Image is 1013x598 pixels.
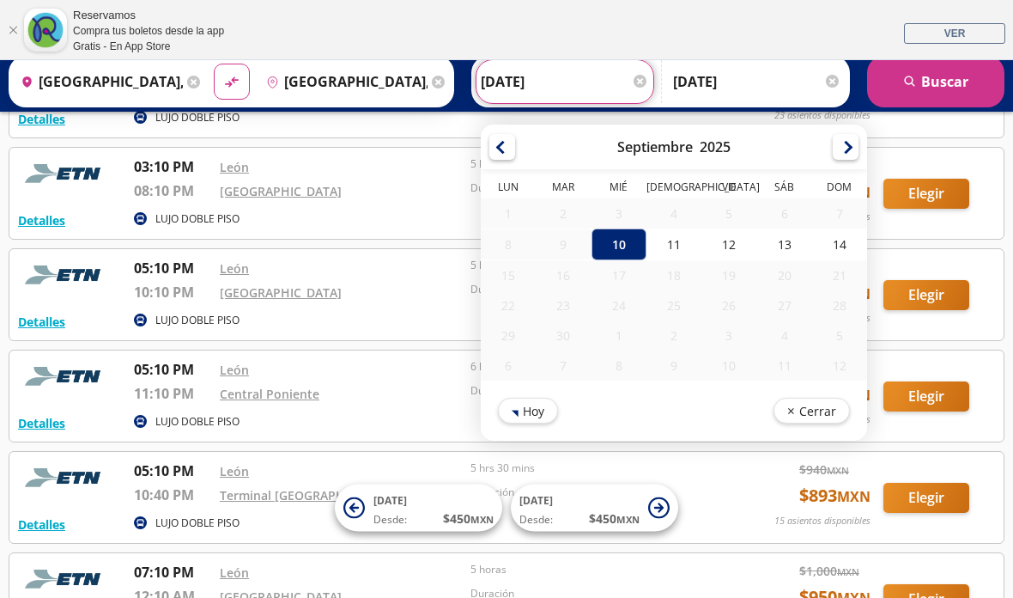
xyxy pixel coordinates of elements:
div: 27-Sep-25 [756,290,811,320]
div: 01-Sep-25 [481,198,536,229]
th: Miércoles [591,180,646,198]
p: 05:10 PM [134,461,211,481]
p: 07:10 PM [134,562,211,583]
a: Terminal [GEOGRAPHIC_DATA] [220,487,397,503]
div: 24-Sep-25 [591,290,646,320]
span: $ 940 [799,461,849,479]
button: Elegir [883,280,969,310]
div: 07-Sep-25 [812,198,867,229]
div: 30-Sep-25 [536,320,591,351]
input: Buscar Origen [14,60,183,103]
span: $ 1,000 [799,562,859,580]
span: [DATE] [373,493,407,508]
button: Detalles [18,414,65,432]
img: RESERVAMOS [18,359,112,394]
p: Duración [470,282,713,297]
div: 2025 [700,137,731,156]
p: 03:10 PM [134,156,211,177]
p: 5 hrs 30 mins [470,461,713,476]
a: León [220,362,249,378]
div: 08-Oct-25 [591,351,646,381]
div: 15-Sep-25 [481,260,536,290]
div: 26-Sep-25 [701,290,756,320]
p: LUJO DOBLE PISO [155,110,240,125]
a: [GEOGRAPHIC_DATA] [220,183,342,199]
a: León [220,463,249,479]
p: 5 horas [470,562,713,577]
button: Detalles [18,313,65,331]
div: 12-Oct-25 [812,351,867,381]
th: Viernes [701,180,756,198]
a: León [220,260,249,277]
div: 08-Sep-25 [481,229,536,259]
img: RESERVAMOS [18,461,112,495]
div: 16-Sep-25 [536,260,591,290]
p: 23 asientos disponibles [774,108,870,123]
button: Detalles [18,516,65,534]
div: Septiembre [617,137,693,156]
div: 13-Sep-25 [756,229,811,260]
img: RESERVAMOS [18,258,112,292]
div: 29-Sep-25 [481,320,536,351]
p: LUJO DOBLE PISO [155,313,240,328]
p: 05:10 PM [134,258,211,278]
span: $ 893 [799,483,870,509]
th: Lunes [481,180,536,198]
small: MXN [827,464,849,477]
p: 15 asientos disponibles [774,514,870,528]
div: 02-Oct-25 [646,320,701,351]
img: RESERVAMOS [18,156,112,191]
p: 10:10 PM [134,282,211,302]
div: 20-Sep-25 [756,260,811,290]
p: 5 horas [470,156,713,172]
div: 05-Sep-25 [701,198,756,229]
button: Elegir [883,179,969,209]
button: Hoy [498,398,558,424]
small: MXN [616,513,640,526]
span: $ 450 [589,510,640,528]
a: Central Poniente [220,386,319,402]
div: 10-Oct-25 [701,351,756,381]
div: Compra tus boletos desde la app [73,23,224,39]
p: 10:40 PM [134,485,211,505]
div: 06-Sep-25 [756,198,811,229]
div: 10-Sep-25 [591,229,646,260]
button: Elegir [883,483,969,513]
a: Cerrar [8,25,18,35]
button: Cerrar [773,398,850,424]
button: [DATE]Desde:$450MXN [335,485,502,532]
div: 25-Sep-25 [646,290,701,320]
th: Sábado [756,180,811,198]
div: 17-Sep-25 [591,260,646,290]
th: Martes [536,180,591,198]
div: 19-Sep-25 [701,260,756,290]
div: 07-Oct-25 [536,351,591,381]
div: 02-Sep-25 [536,198,591,229]
div: 28-Sep-25 [812,290,867,320]
p: LUJO DOBLE PISO [155,516,240,531]
button: Detalles [18,211,65,229]
div: 12-Sep-25 [701,229,756,260]
span: $ 450 [443,510,494,528]
div: 23-Sep-25 [536,290,591,320]
div: 21-Sep-25 [812,260,867,290]
div: 14-Sep-25 [812,229,867,260]
p: 11:10 PM [134,383,211,404]
p: Duración [470,383,713,399]
p: 05:10 PM [134,359,211,380]
input: Buscar Destino [259,60,428,103]
small: MXN [837,565,859,578]
a: [GEOGRAPHIC_DATA] [220,284,342,301]
p: Duración [470,180,713,196]
div: 03-Oct-25 [701,320,756,351]
div: 04-Oct-25 [756,320,811,351]
div: 18-Sep-25 [646,260,701,290]
div: Reservamos [73,7,224,24]
span: Desde: [519,512,553,528]
img: RESERVAMOS [18,562,112,596]
p: LUJO DOBLE PISO [155,211,240,227]
div: Gratis - En App Store [73,39,224,54]
span: VER [944,27,966,40]
button: Elegir [883,381,969,412]
span: [DATE] [519,493,553,508]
